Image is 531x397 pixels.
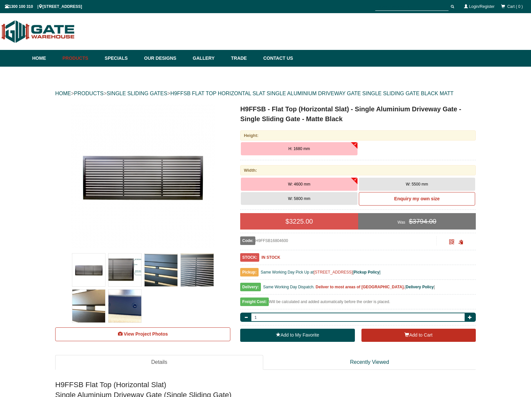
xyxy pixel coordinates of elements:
span: W: 4600 mm [288,182,311,187]
span: Code: [240,236,255,245]
a: Products [59,50,102,67]
div: > > > [55,83,476,104]
button: W: 4600 mm [241,178,357,191]
div: $ [240,213,358,230]
div: H9FFSB16804600 [240,236,436,245]
img: H9FFSB - Flat Top (Horizontal Slat) - Single Aluminium Driveway Gate - Single Sliding Gate - Matt... [72,254,105,286]
a: Add to My Favorite [240,329,355,342]
a: View Project Photos [55,327,230,341]
a: HOME [55,91,71,96]
b: IN STOCK [262,255,280,260]
div: Width: [240,165,476,175]
img: H9FFSB - Flat Top (Horizontal Slat) - Single Aluminium Driveway Gate - Single Sliding Gate - Matt... [71,104,215,249]
a: [STREET_ADDRESS] [314,270,353,275]
img: H9FFSB - Flat Top (Horizontal Slat) - Single Aluminium Driveway Gate - Single Sliding Gate - Matt... [145,254,177,286]
a: H9FFSB - Flat Top (Horizontal Slat) - Single Aluminium Driveway Gate - Single Sliding Gate - Matt... [56,104,230,249]
img: H9FFSB - Flat Top (Horizontal Slat) - Single Aluminium Driveway Gate - Single Sliding Gate - Matt... [108,254,141,286]
span: $3794.00 [409,218,436,225]
span: STOCK: [240,253,259,262]
a: SINGLE SLIDING GATES [106,91,167,96]
span: 1300 100 310 | [STREET_ADDRESS] [5,4,82,9]
span: Freight Cost: [240,298,269,306]
button: W: 5500 mm [359,178,475,191]
span: Was [398,220,405,225]
span: View Project Photos [124,331,168,337]
img: H9FFSB - Flat Top (Horizontal Slat) - Single Aluminium Driveway Gate - Single Sliding Gate - Matt... [181,254,214,286]
span: 3225.00 [289,218,313,225]
a: Gallery [190,50,228,67]
a: Pickup Policy [354,270,380,275]
span: Delivery: [240,283,261,291]
a: Enquiry my own size [359,192,475,206]
span: Pickup: [240,268,258,276]
div: [ ] [240,283,476,295]
span: Click to copy the URL [458,240,463,245]
a: PRODUCTS [74,91,104,96]
a: Details [55,355,263,370]
h1: H9FFSB - Flat Top (Horizontal Slat) - Single Aluminium Driveway Gate - Single Sliding Gate - Matt... [240,104,476,124]
button: Add to Cart [361,329,476,342]
a: Recently Viewed [263,355,476,370]
a: Our Designs [141,50,190,67]
a: Click to enlarge and scan to share. [449,240,454,245]
input: SEARCH PRODUCTS [375,3,449,11]
span: Same Working Day Pick Up at [ ] [261,270,381,275]
img: H9FFSB - Flat Top (Horizontal Slat) - Single Aluminium Driveway Gate - Single Sliding Gate - Matt... [72,290,105,322]
span: Cart ( 0 ) [507,4,523,9]
a: Contact Us [260,50,293,67]
a: Delivery Policy [406,285,434,289]
div: Will be calculated and added automatically before the order is placed. [240,298,476,309]
span: W: 5500 mm [406,182,428,187]
span: W: 5800 mm [288,196,311,201]
a: Login/Register [469,4,495,9]
b: Deliver to most areas of [GEOGRAPHIC_DATA]. [316,285,405,289]
a: Home [32,50,59,67]
button: H: 1680 mm [241,142,357,155]
span: Same Working Day Dispatch. [263,285,315,289]
div: Height: [240,130,476,141]
button: W: 5800 mm [241,192,357,205]
a: Specials [102,50,141,67]
b: Enquiry my own size [394,196,440,201]
a: H9FFSB FLAT TOP HORIZONTAL SLAT SINGLE ALUMINIUM DRIVEWAY GATE SINGLE SLIDING GATE BLACK MATT [170,91,453,96]
a: Trade [228,50,260,67]
img: H9FFSB - Flat Top (Horizontal Slat) - Single Aluminium Driveway Gate - Single Sliding Gate - Matt... [108,290,141,322]
span: H: 1680 mm [289,146,310,151]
